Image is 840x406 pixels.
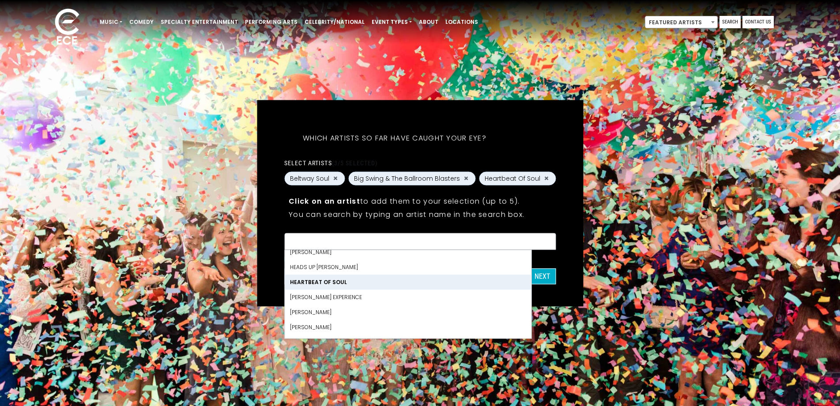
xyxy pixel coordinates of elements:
span: Featured Artists [645,16,717,29]
button: Remove Heartbeat Of Soul [543,175,550,182]
li: [PERSON_NAME] Experience [285,289,531,304]
strong: Click on an artist [289,196,360,206]
li: HEADS UP [PERSON_NAME] [285,259,531,274]
span: Heartbeat Of Soul [485,174,540,183]
textarea: Search [290,239,550,247]
a: About [415,15,442,30]
img: ece_new_logo_whitev2-1.png [45,6,89,49]
a: Locations [442,15,482,30]
button: Next [529,268,556,284]
li: Heroes At Last [285,334,531,349]
a: Celebrity/National [301,15,368,30]
li: [PERSON_NAME] [285,319,531,334]
a: Specialty Entertainment [157,15,241,30]
li: [PERSON_NAME] [285,244,531,259]
button: Remove Big Swing & The Ballroom Blasters [463,175,470,182]
li: Heartbeat Of Soul [285,274,531,289]
span: Big Swing & The Ballroom Blasters [354,174,460,183]
a: Comedy [126,15,157,30]
li: [PERSON_NAME] [285,304,531,319]
a: Event Types [368,15,415,30]
a: Music [96,15,126,30]
a: Contact Us [742,16,774,28]
p: You can search by typing an artist name in the search box. [289,209,551,220]
button: Remove Beltway Soul [332,175,339,182]
span: Featured Artists [645,16,718,28]
a: Performing Arts [241,15,301,30]
span: Beltway Soul [290,174,329,183]
span: (3/5 selected) [332,159,378,166]
h5: Which artists so far have caught your eye? [284,122,505,154]
a: Search [719,16,741,28]
p: to add them to your selection (up to 5). [289,195,551,206]
label: Select artists [284,159,377,167]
